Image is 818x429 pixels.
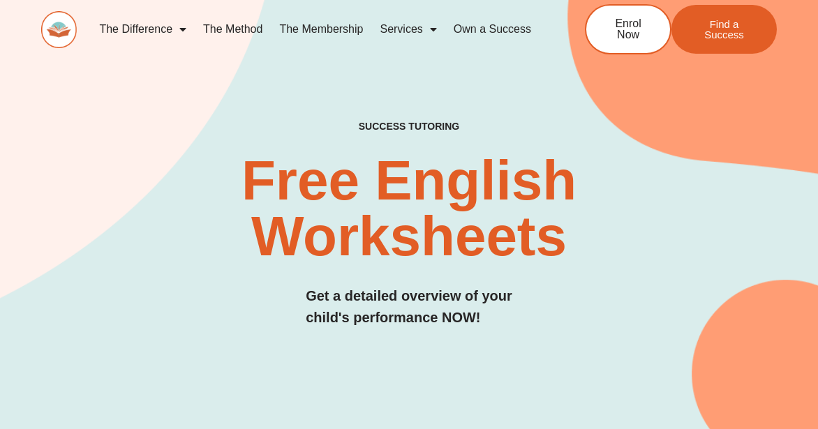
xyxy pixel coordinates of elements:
[271,13,371,45] a: The Membership
[671,5,777,54] a: Find a Success
[300,121,518,133] h4: SUCCESS TUTORING​
[692,19,756,40] span: Find a Success
[607,18,649,40] span: Enrol Now
[91,13,195,45] a: The Difference
[371,13,445,45] a: Services
[445,13,540,45] a: Own a Success
[195,13,271,45] a: The Method
[91,13,542,45] nav: Menu
[306,285,512,329] h3: Get a detailed overview of your child's performance NOW!
[585,4,671,54] a: Enrol Now
[166,153,652,264] h2: Free English Worksheets​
